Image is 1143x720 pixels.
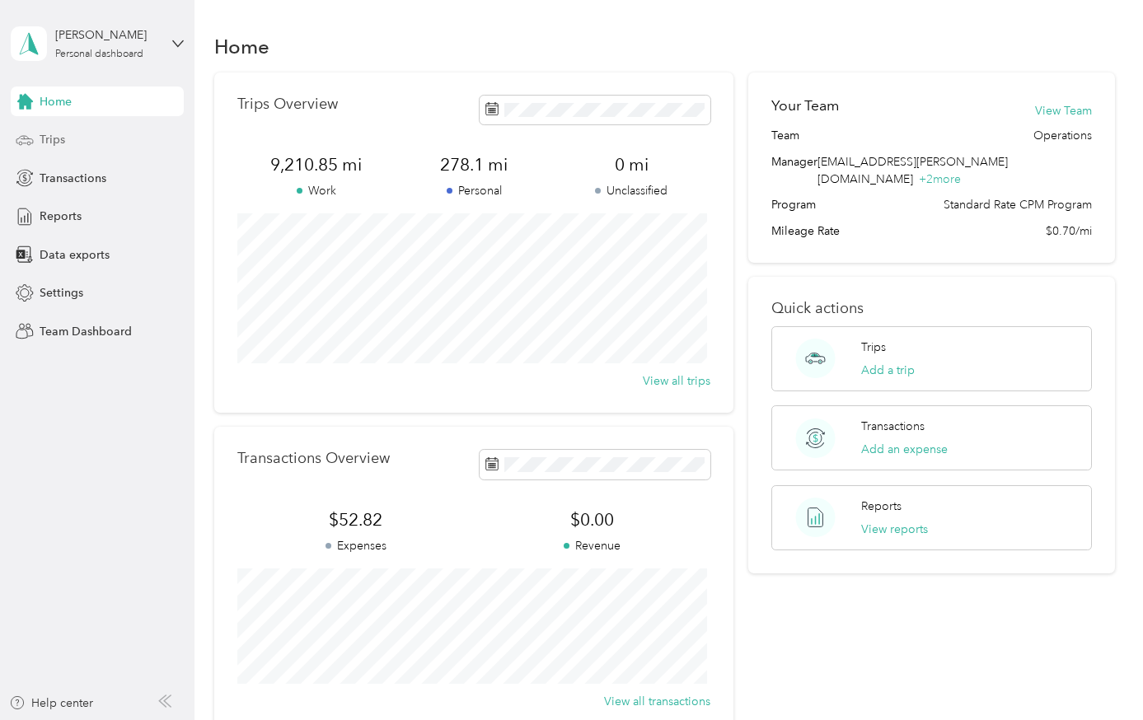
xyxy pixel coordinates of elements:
div: Personal dashboard [55,49,143,59]
button: View Team [1035,102,1092,119]
span: Reports [40,208,82,225]
p: Quick actions [771,300,1092,317]
span: 278.1 mi [395,153,552,176]
button: View all trips [643,372,710,390]
h2: Your Team [771,96,839,116]
p: Trips Overview [237,96,338,113]
span: Transactions [40,170,106,187]
span: $0.00 [474,508,710,531]
span: Team Dashboard [40,323,132,340]
p: Unclassified [553,182,710,199]
span: Trips [40,131,65,148]
button: Add an expense [861,441,948,458]
p: Revenue [474,537,710,554]
span: 9,210.85 mi [237,153,395,176]
span: $52.82 [237,508,474,531]
p: Work [237,182,395,199]
span: Operations [1033,127,1092,144]
span: + 2 more [919,172,961,186]
span: Data exports [40,246,110,264]
p: Transactions Overview [237,450,390,467]
iframe: Everlance-gr Chat Button Frame [1051,628,1143,720]
span: Mileage Rate [771,222,840,240]
div: [PERSON_NAME] [55,26,158,44]
span: Settings [40,284,83,302]
span: Standard Rate CPM Program [944,196,1092,213]
span: [EMAIL_ADDRESS][PERSON_NAME][DOMAIN_NAME] [817,155,1008,186]
span: Program [771,196,816,213]
button: View all transactions [604,693,710,710]
span: $0.70/mi [1046,222,1092,240]
p: Trips [861,339,886,356]
p: Reports [861,498,902,515]
span: Team [771,127,799,144]
button: Help center [9,694,93,712]
span: Manager [771,153,817,188]
p: Transactions [861,418,925,435]
p: Expenses [237,537,474,554]
h1: Home [214,38,269,55]
span: Home [40,93,72,110]
span: 0 mi [553,153,710,176]
button: View reports [861,521,928,538]
button: Add a trip [861,362,915,379]
p: Personal [395,182,552,199]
